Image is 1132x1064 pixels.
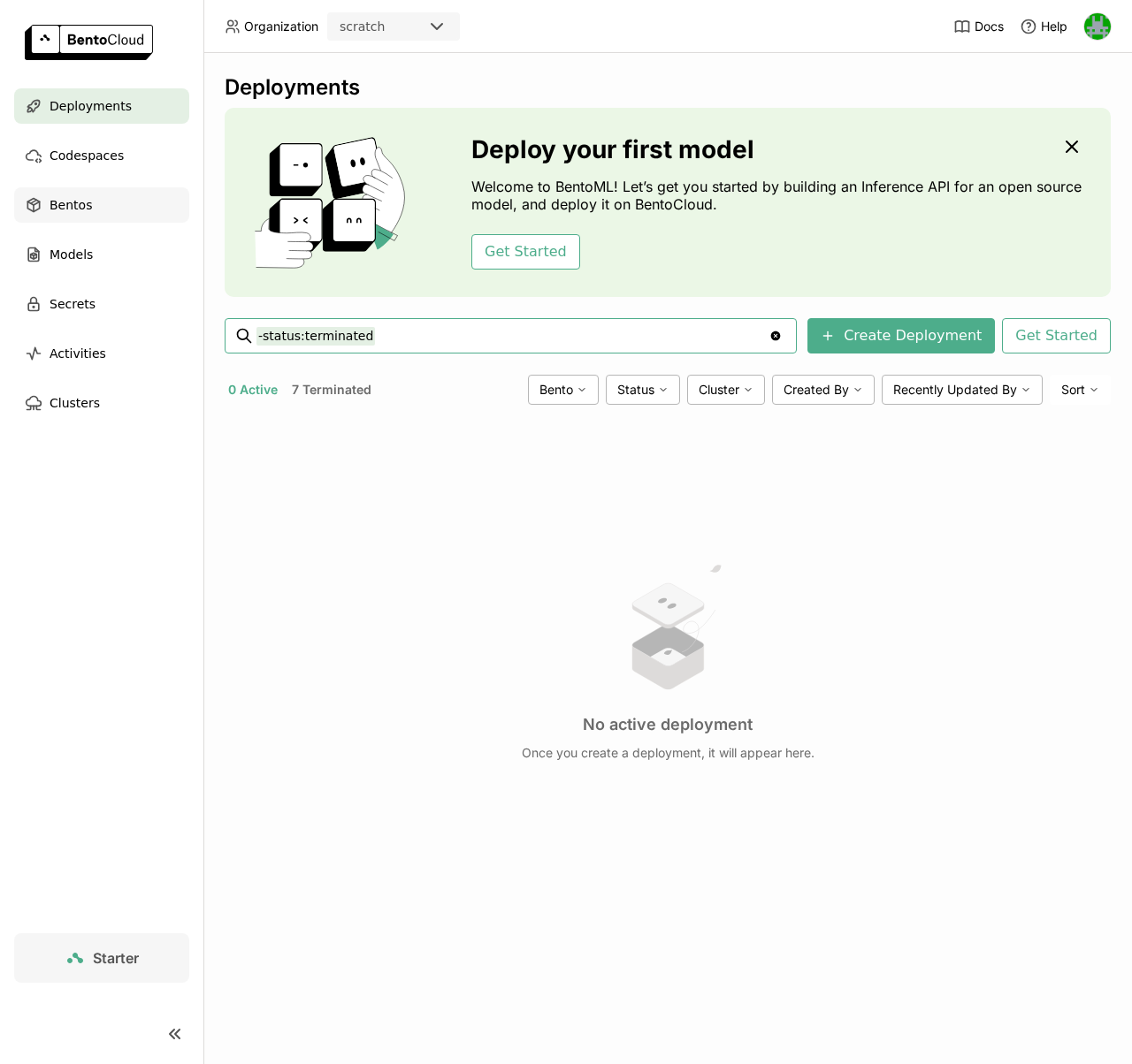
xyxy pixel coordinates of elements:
button: Get Started [471,234,580,270]
span: Sort [1061,382,1085,398]
input: Search [256,322,769,350]
span: Cluster [699,382,739,398]
button: Create Deployment [807,318,995,353]
a: Starter [14,933,189,983]
svg: Clear value [769,329,783,343]
img: logo [25,25,153,60]
span: Activities [50,343,106,364]
h3: No active deployment [583,715,753,734]
span: Models [50,244,93,265]
a: Secrets [14,286,189,322]
div: Sort [1050,375,1111,405]
a: Codespaces [14,138,189,173]
span: Clusters [50,392,100,414]
span: Organization [244,19,318,34]
img: Sean Hickey [1084,13,1111,40]
h3: Deploy your first model [471,135,1097,163]
img: cover onboarding [239,136,429,269]
span: Bento [539,382,573,398]
span: Created By [784,382,849,398]
a: Docs [953,18,1004,35]
div: scratch [340,18,385,35]
a: Deployments [14,88,189,124]
div: Status [606,375,680,405]
button: Get Started [1002,318,1111,353]
span: Status [617,382,654,398]
div: Deployments [225,74,1111,101]
a: Clusters [14,385,189,421]
div: Recently Updated By [882,375,1043,405]
input: Selected scratch. [386,19,388,36]
a: Activities [14,336,189,371]
button: 7 Terminated [288,378,375,401]
div: Bento [528,375,599,405]
span: Secrets [50,293,96,315]
button: 0 Active [225,378,281,401]
div: Cluster [687,375,765,405]
div: Created By [772,375,875,405]
span: Docs [975,19,1004,34]
p: Welcome to BentoML! Let’s get you started by building an Inference API for an open source model, ... [471,178,1097,213]
span: Deployments [50,95,132,117]
a: Models [14,237,189,272]
span: Help [1041,19,1067,34]
div: Help [1020,18,1067,35]
span: Bentos [50,194,92,216]
span: Codespaces [50,145,124,166]
a: Bentos [14,187,189,223]
span: Starter [93,949,139,967]
img: no results [601,560,734,694]
span: Recently Updated By [893,382,1017,398]
p: Once you create a deployment, it will appear here. [522,745,815,761]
